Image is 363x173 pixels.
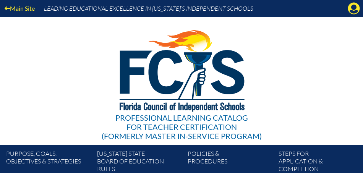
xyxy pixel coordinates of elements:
[126,122,237,131] span: for Teacher Certification
[348,2,360,15] svg: Manage account
[99,15,265,142] a: Professional Learning Catalog for Teacher Certification(formerly Master In-service Program)
[103,17,261,121] img: FCISlogo221.eps
[102,113,262,141] div: Professional Learning Catalog (formerly Master In-service Program)
[2,3,38,13] a: Main Site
